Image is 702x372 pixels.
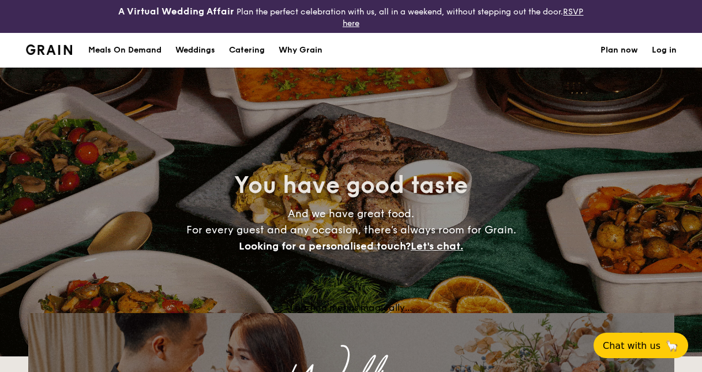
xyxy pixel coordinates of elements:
a: Plan now [600,33,638,68]
button: Chat with us🦙 [594,333,688,358]
div: Weddings [175,33,215,68]
div: Why Grain [279,33,322,68]
a: Meals On Demand [81,33,168,68]
div: Plan the perfect celebration with us, all in a weekend, without stepping out the door. [117,5,585,28]
h1: Catering [229,33,265,68]
span: 🦙 [665,339,679,352]
img: Grain [26,44,73,55]
h4: A Virtual Wedding Affair [118,5,234,18]
div: Meals On Demand [88,33,162,68]
a: Weddings [168,33,222,68]
div: Loading menus magically... [28,302,674,313]
span: Chat with us [603,340,660,351]
a: Log in [652,33,677,68]
a: Logotype [26,44,73,55]
span: Let's chat. [411,240,463,252]
a: Why Grain [272,33,329,68]
a: Catering [222,33,272,68]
